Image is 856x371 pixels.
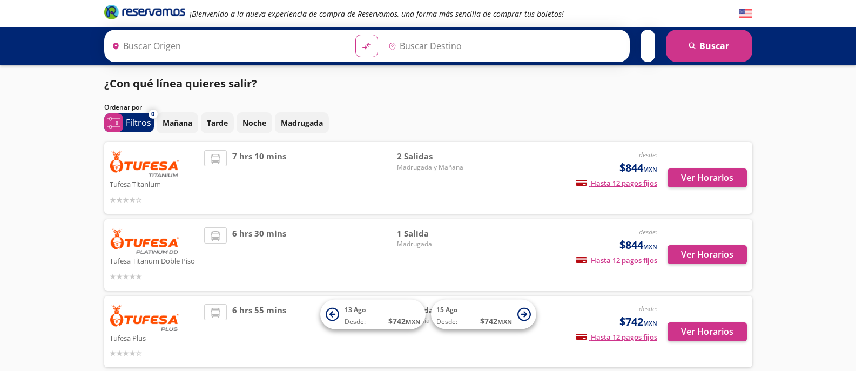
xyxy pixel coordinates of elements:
[497,318,512,326] small: MXN
[242,117,266,129] p: Noche
[397,227,473,240] span: 1 Salida
[110,150,180,177] img: Tufesa Titanium
[436,305,457,314] span: 15 Ago
[668,322,747,341] button: Ver Horarios
[668,245,747,264] button: Ver Horarios
[201,112,234,133] button: Tarde
[668,168,747,187] button: Ver Horarios
[110,227,180,254] img: Tufesa Titanum Doble Piso
[666,30,752,62] button: Buscar
[207,117,228,129] p: Tarde
[232,150,286,206] span: 7 hrs 10 mins
[104,113,154,132] button: 0Filtros
[384,32,624,59] input: Buscar Destino
[345,305,366,314] span: 13 Ago
[576,255,657,265] span: Hasta 12 pagos fijos
[397,163,473,172] span: Madrugada y Mañana
[232,304,286,360] span: 6 hrs 55 mins
[639,227,657,237] em: desde:
[480,315,512,327] span: $ 742
[576,178,657,188] span: Hasta 12 pagos fijos
[110,331,199,344] p: Tufesa Plus
[320,300,426,329] button: 13 AgoDesde:$742MXN
[643,165,657,173] small: MXN
[237,112,272,133] button: Noche
[104,4,185,20] i: Brand Logo
[388,315,420,327] span: $ 742
[619,160,657,176] span: $844
[190,9,564,19] em: ¡Bienvenido a la nueva experiencia de compra de Reservamos, una forma más sencilla de comprar tus...
[232,227,286,282] span: 6 hrs 30 mins
[739,7,752,21] button: English
[126,116,151,129] p: Filtros
[275,112,329,133] button: Madrugada
[619,314,657,330] span: $742
[576,332,657,342] span: Hasta 12 pagos fijos
[639,150,657,159] em: desde:
[643,242,657,251] small: MXN
[397,150,473,163] span: 2 Salidas
[345,317,366,327] span: Desde:
[436,317,457,327] span: Desde:
[619,237,657,253] span: $844
[110,254,199,267] p: Tufesa Titanum Doble Piso
[431,300,536,329] button: 15 AgoDesde:$742MXN
[639,304,657,313] em: desde:
[104,4,185,23] a: Brand Logo
[104,76,257,92] p: ¿Con qué línea quieres salir?
[406,318,420,326] small: MXN
[157,112,198,133] button: Mañana
[151,110,154,119] span: 0
[104,103,142,112] p: Ordenar por
[643,319,657,327] small: MXN
[107,32,347,59] input: Buscar Origen
[110,304,180,331] img: Tufesa Plus
[397,239,473,249] span: Madrugada
[163,117,192,129] p: Mañana
[110,177,199,190] p: Tufesa Titanium
[281,117,323,129] p: Madrugada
